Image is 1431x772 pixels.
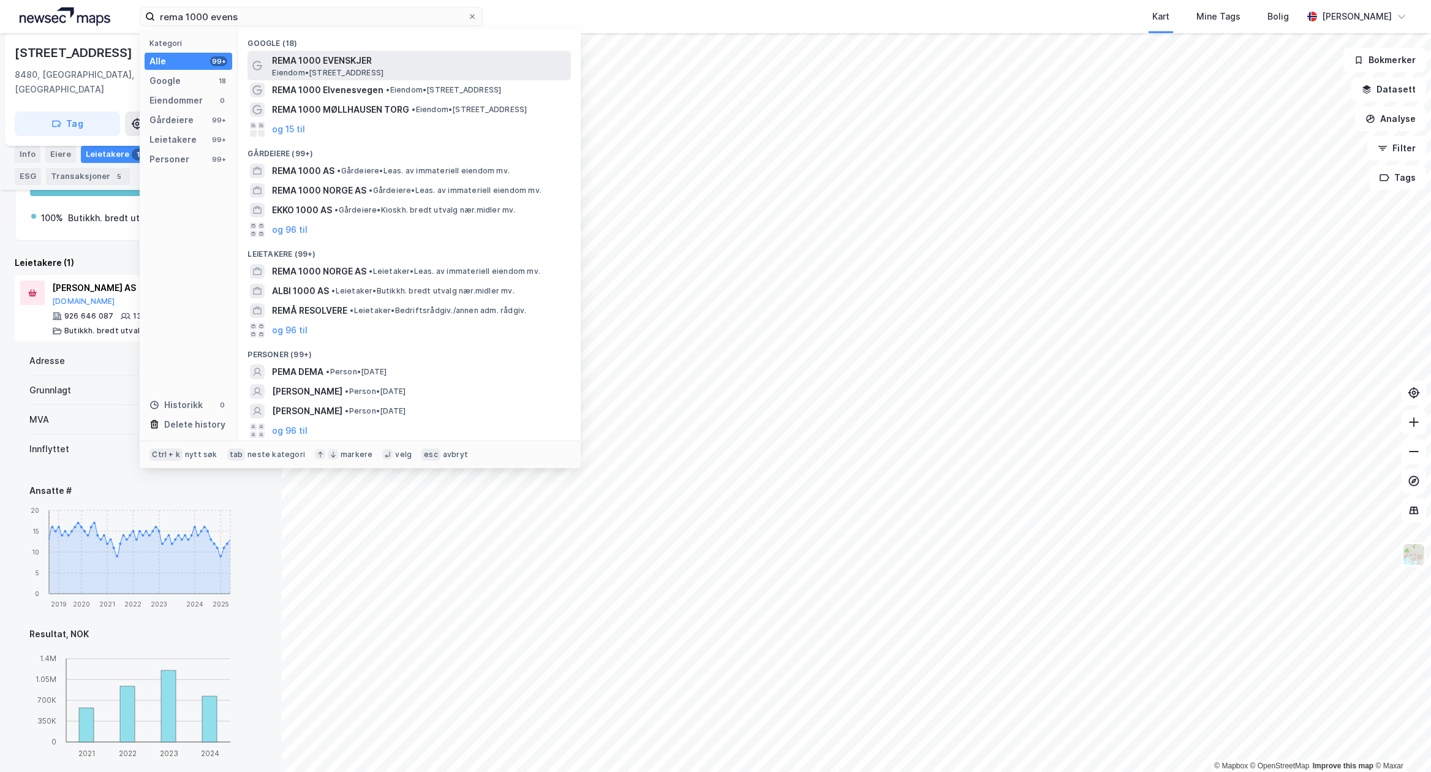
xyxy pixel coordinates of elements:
span: EKKO 1000 AS [272,203,332,218]
div: neste kategori [247,450,305,460]
div: Gårdeiere (99+) [238,139,581,161]
div: Grunnlagt [29,383,71,398]
button: Filter [1367,136,1426,161]
img: logo.a4113a55bc3d86da70a041830d287a7e.svg [20,7,110,26]
span: • [369,186,372,195]
span: Person • [DATE] [326,367,387,377]
div: Alle [149,54,166,69]
span: • [386,85,390,94]
div: 0 [217,400,227,410]
div: [STREET_ADDRESS] [15,43,135,62]
div: Kategori [149,39,232,48]
button: og 15 til [272,122,305,137]
tspan: 2024 [186,600,203,608]
div: Innflyttet [29,442,69,456]
span: Gårdeiere • Leas. av immateriell eiendom mv. [337,166,510,176]
tspan: 2020 [73,600,90,608]
div: 926 646 087 [64,311,113,321]
div: markere [341,450,372,460]
div: Leietakere [149,132,197,147]
tspan: 2021 [78,749,96,758]
span: Person • [DATE] [345,387,406,396]
div: Info [15,146,40,163]
tspan: 2025 [213,600,229,608]
div: Mine Tags [1196,9,1240,24]
div: 0 [217,96,227,105]
input: Søk på adresse, matrikkel, gårdeiere, leietakere eller personer [155,7,467,26]
button: Analyse [1355,107,1426,131]
span: Person • [DATE] [345,406,406,416]
button: Datasett [1351,77,1426,102]
tspan: 15 [32,528,39,535]
tspan: 5 [36,569,39,577]
span: Leietaker • Bedriftsrådgiv./annen adm. rådgiv. [350,306,526,316]
span: • [345,387,349,396]
tspan: 350K [37,716,56,725]
span: PEMA DEMA [272,365,323,379]
div: nytt søk [185,450,217,460]
div: [PERSON_NAME] AS [52,281,235,295]
button: Tag [15,112,120,136]
div: 8480, [GEOGRAPHIC_DATA], [GEOGRAPHIC_DATA] [15,67,213,97]
span: Gårdeiere • Leas. av immateriell eiendom mv. [369,186,542,195]
div: Historikk [149,398,203,412]
a: Mapbox [1214,762,1248,770]
span: Eiendom • [STREET_ADDRESS] [386,85,501,95]
span: • [369,267,372,276]
div: Bolig [1267,9,1289,24]
span: ALBI 1000 AS [272,284,329,298]
a: Improve this map [1313,762,1373,770]
div: Ctrl + k [149,448,183,461]
div: 5 [113,170,125,183]
span: REMA 1000 NORGE AS [272,264,366,279]
iframe: Chat Widget [1370,713,1431,772]
div: [PERSON_NAME] [1322,9,1392,24]
span: REMA 1000 MØLLHAUSEN TORG [272,102,409,117]
div: 13 ansatte [133,311,174,321]
div: Ansatte # [29,483,252,498]
span: REMA 1000 EVENSKJER [272,53,566,68]
tspan: 2021 [99,600,115,608]
div: 18 [217,76,227,86]
tspan: 20 [31,507,39,514]
div: 99+ [210,135,227,145]
div: Google (18) [238,29,581,51]
tspan: 0 [51,737,56,746]
div: avbryt [443,450,468,460]
a: OpenStreetMap [1250,762,1310,770]
span: [PERSON_NAME] [272,404,342,418]
tspan: 0 [35,590,39,597]
img: Z [1402,543,1425,566]
div: Eiere [45,146,76,163]
div: MVA [29,412,49,427]
span: Gårdeiere • Kioskh. bredt utvalg nær.midler mv. [334,205,515,215]
span: • [326,367,330,376]
span: Eiendom • [STREET_ADDRESS] [272,68,383,78]
div: 1 [132,148,144,161]
div: Adresse [29,354,65,368]
div: Gårdeiere [149,113,194,127]
div: Kart [1152,9,1169,24]
div: 99+ [210,115,227,125]
tspan: 2022 [124,600,142,608]
div: Leietakere (99+) [238,240,581,262]
div: Delete history [164,417,225,432]
div: Eiendommer [149,93,203,108]
div: 99+ [210,56,227,66]
span: Leietaker • Leas. av immateriell eiendom mv. [369,267,540,276]
div: Butikkh. bredt utvalg nær.midler mv. [64,326,202,336]
tspan: 2023 [151,600,167,608]
div: esc [421,448,440,461]
button: [DOMAIN_NAME] [52,297,115,306]
span: • [412,105,415,114]
tspan: 2022 [119,749,137,758]
div: ESG [15,168,41,185]
div: Personer [149,152,189,167]
span: • [337,166,341,175]
tspan: 2024 [201,749,219,758]
button: Bokmerker [1343,48,1426,72]
div: Personer (99+) [238,340,581,362]
tspan: 1.4M [40,654,56,663]
span: REMA 1000 AS [272,164,334,178]
tspan: 10 [32,548,39,556]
